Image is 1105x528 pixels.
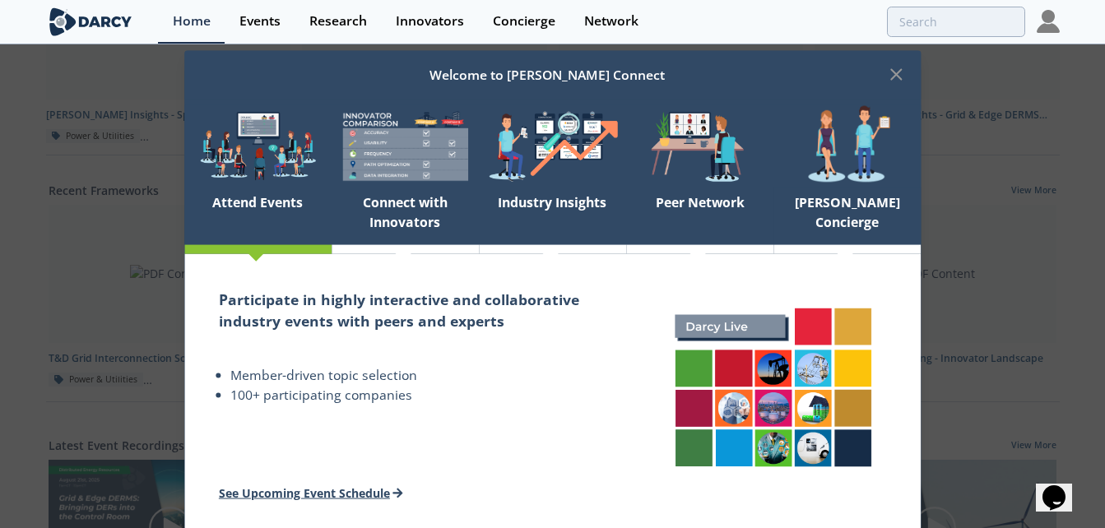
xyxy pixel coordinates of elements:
[184,188,332,245] div: Attend Events
[184,104,332,188] img: welcome-explore-560578ff38cea7c86bcfe544b5e45342.png
[773,104,921,188] img: welcome-concierge-wide-20dccca83e9cbdbb601deee24fb8df72.png
[887,7,1025,37] input: Advanced Search
[173,15,211,28] div: Home
[230,366,592,386] li: Member-driven topic selection
[219,289,592,332] h2: Participate in highly interactive and collaborative industry events with peers and experts
[1037,10,1060,33] img: Profile
[584,15,638,28] div: Network
[309,15,367,28] div: Research
[773,188,921,245] div: [PERSON_NAME] Concierge
[626,104,773,188] img: welcome-attend-b816887fc24c32c29d1763c6e0ddb6e6.png
[332,104,479,188] img: welcome-compare-1b687586299da8f117b7ac84fd957760.png
[239,15,281,28] div: Events
[663,296,884,479] img: attend-events-831e21027d8dfeae142a4bc70e306247.png
[396,15,464,28] div: Innovators
[626,188,773,245] div: Peer Network
[479,104,626,188] img: welcome-find-a12191a34a96034fcac36f4ff4d37733.png
[493,15,555,28] div: Concierge
[46,7,136,36] img: logo-wide.svg
[1036,462,1089,512] iframe: chat widget
[332,188,479,245] div: Connect with Innovators
[230,386,592,405] li: 100+ participating companies
[219,485,403,501] a: See Upcoming Event Schedule
[207,59,887,90] div: Welcome to [PERSON_NAME] Connect
[479,188,626,245] div: Industry Insights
